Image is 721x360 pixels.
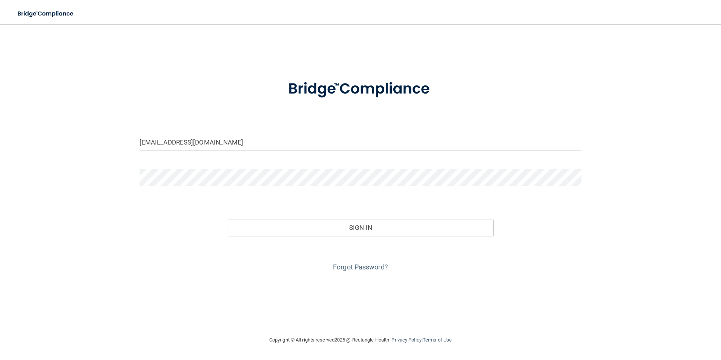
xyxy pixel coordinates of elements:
[140,134,582,151] input: Email
[333,263,388,271] a: Forgot Password?
[223,328,498,352] div: Copyright © All rights reserved 2025 @ Rectangle Health | |
[423,337,452,343] a: Terms of Use
[273,69,448,109] img: bridge_compliance_login_screen.278c3ca4.svg
[11,6,81,22] img: bridge_compliance_login_screen.278c3ca4.svg
[391,337,421,343] a: Privacy Policy
[228,219,493,236] button: Sign In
